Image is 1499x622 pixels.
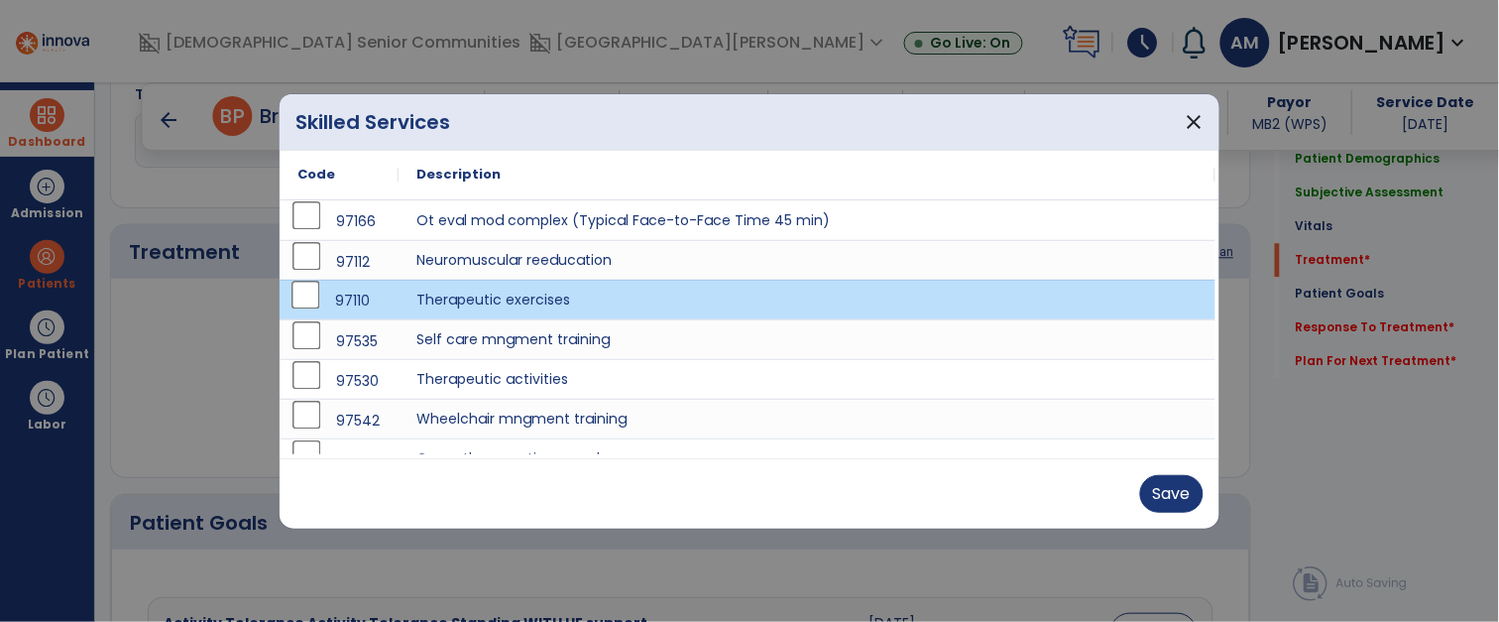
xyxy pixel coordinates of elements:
span: 97150 [336,450,375,470]
span: 97542 [336,411,380,431]
span: Therapeutic exercises [416,282,1198,318]
span: Wheelchair mngment training [416,401,1198,437]
span: Ot eval mod complex (Typical Face-to-Face Time 45 min) [416,201,1198,239]
div: Press SPACE to deselect this row. [280,280,1215,319]
span: 97535 [336,331,378,351]
div: Press SPACE to select this row. [280,359,1215,399]
span: Code [297,165,335,185]
span: Self care mngment training [416,321,1198,358]
span: 97110 [335,291,370,311]
span: 97530 [336,371,379,391]
span: Therapeutic activities [416,361,1198,398]
p: Skilled Services [295,107,450,137]
div: Press SPACE to select this row. [280,438,1215,478]
button: close [1170,94,1219,150]
div: Press SPACE to select this row. [280,399,1215,438]
span: Description [416,165,501,185]
span: Neuromuscular reeducation [416,242,1198,279]
span: 97112 [336,252,370,272]
div: Press SPACE to select this row. [280,200,1215,240]
div: Press SPACE to select this row. [280,319,1215,359]
button: Save [1140,475,1204,513]
span: Group therapeutic procedures [416,440,1198,477]
div: Press SPACE to select this row. [280,240,1215,280]
span: close [1183,110,1207,134]
span: 97166 [336,211,376,231]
